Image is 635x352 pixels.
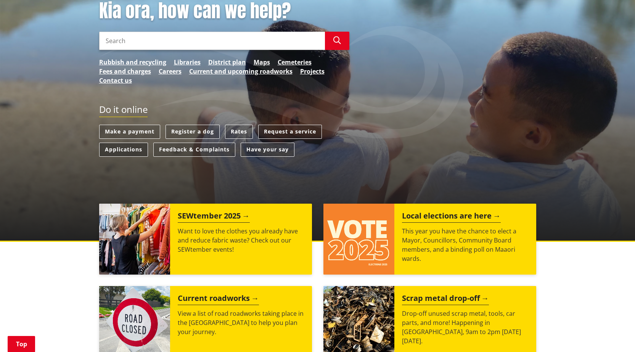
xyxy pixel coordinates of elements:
[208,58,246,67] a: District plan
[178,227,304,254] p: Want to love the clothes you already have and reduce fabric waste? Check out our SEWtember events!
[323,204,536,275] a: Local elections are here This year you have the chance to elect a Mayor, Councillors, Community B...
[153,143,235,157] a: Feedback & Complaints
[241,143,294,157] a: Have your say
[402,294,489,305] h2: Scrap metal drop-off
[278,58,312,67] a: Cemeteries
[99,125,160,139] a: Make a payment
[99,58,166,67] a: Rubbish and recycling
[99,204,312,275] a: SEWtember 2025 Want to love the clothes you already have and reduce fabric waste? Check out our S...
[159,67,182,76] a: Careers
[402,309,529,346] p: Drop-off unused scrap metal, tools, car parts, and more! Happening in [GEOGRAPHIC_DATA], 9am to 2...
[166,125,220,139] a: Register a dog
[178,294,259,305] h2: Current roadworks
[600,320,627,347] iframe: Messenger Launcher
[402,227,529,263] p: This year you have the chance to elect a Mayor, Councillors, Community Board members, and a bindi...
[99,32,325,50] input: Search input
[99,104,148,117] h2: Do it online
[99,204,170,275] img: SEWtember
[99,143,148,157] a: Applications
[178,211,250,223] h2: SEWtember 2025
[254,58,270,67] a: Maps
[225,125,253,139] a: Rates
[402,211,501,223] h2: Local elections are here
[323,204,394,275] img: Vote 2025
[174,58,201,67] a: Libraries
[258,125,322,139] a: Request a service
[300,67,325,76] a: Projects
[178,309,304,336] p: View a list of road roadworks taking place in the [GEOGRAPHIC_DATA] to help you plan your journey.
[8,336,35,352] a: Top
[99,76,132,85] a: Contact us
[99,67,151,76] a: Fees and charges
[189,67,293,76] a: Current and upcoming roadworks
